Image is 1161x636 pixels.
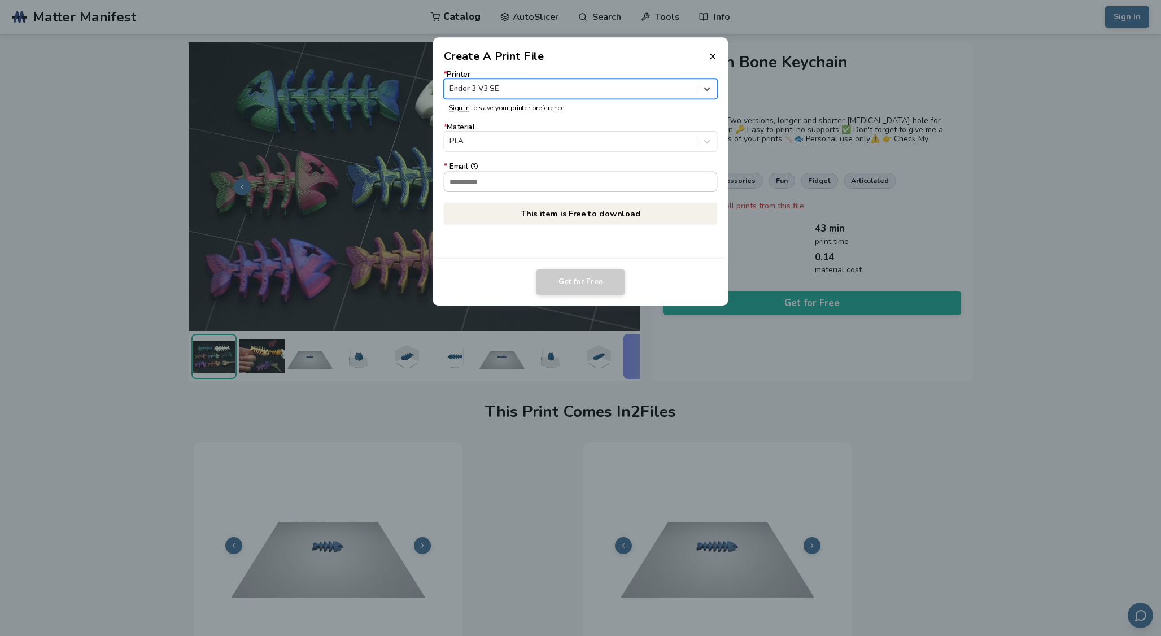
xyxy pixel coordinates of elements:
[444,70,718,99] label: Printer
[444,48,544,64] h2: Create A Print File
[449,137,452,146] input: *MaterialPLA
[444,202,718,224] p: This item is Free to download
[449,103,469,112] a: Sign in
[536,269,625,295] button: Get for Free
[444,123,718,152] label: Material
[444,172,717,191] input: *Email
[470,163,478,170] button: *Email
[449,104,712,112] p: to save your printer preference
[444,163,718,171] div: Email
